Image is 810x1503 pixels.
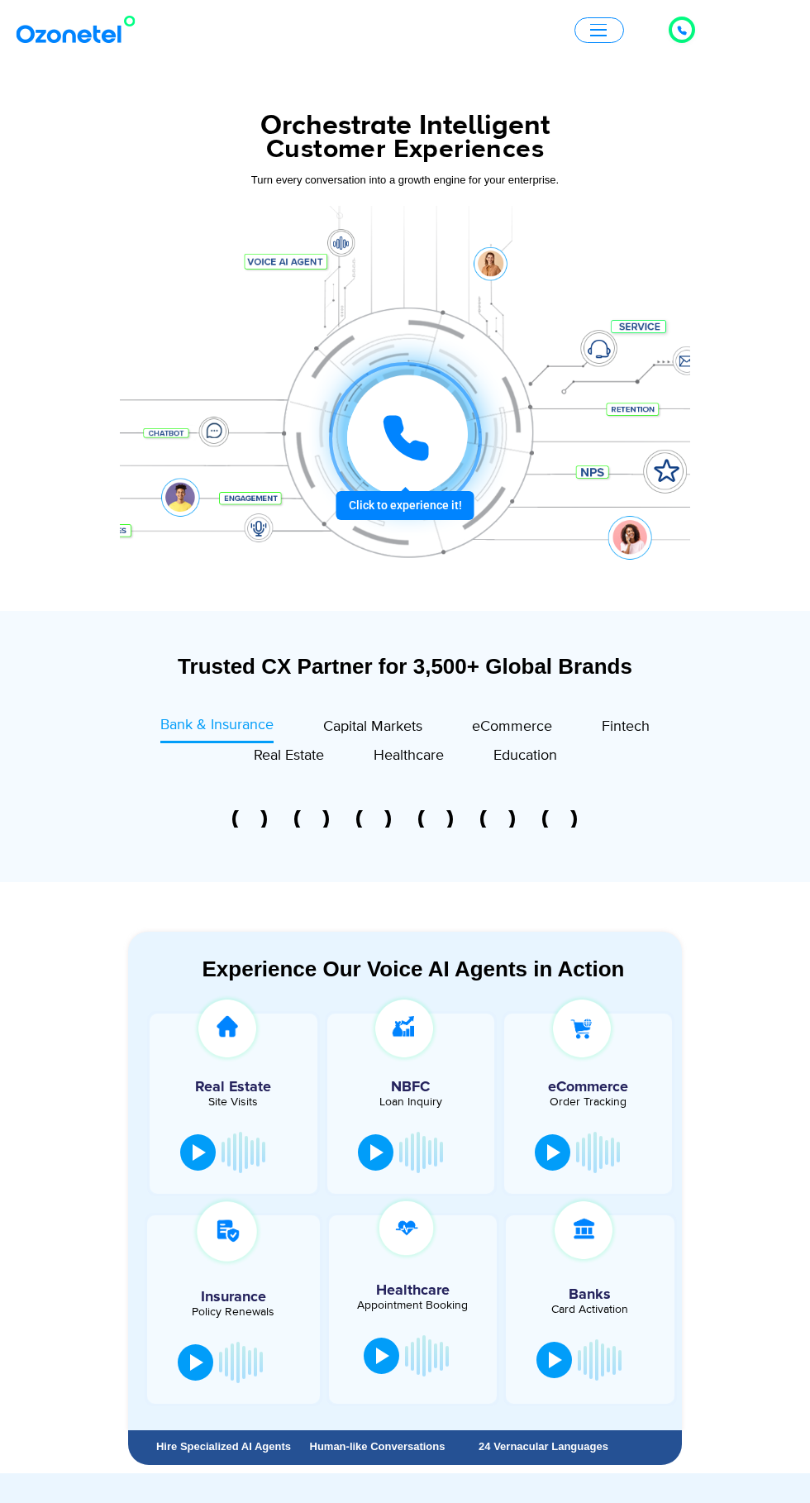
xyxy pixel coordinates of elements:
[219,810,281,828] div: 1 of 6
[512,1096,664,1108] div: Order Tracking
[343,810,405,828] div: 3 of 6
[155,1290,312,1305] h5: Insurance
[160,714,274,743] a: Bank & Insurance
[281,810,343,828] div: 2 of 6
[120,112,690,140] div: Orchestrate Intelligent
[374,743,444,772] a: Healthcare
[336,1096,487,1108] div: Loan Inquiry
[120,130,690,169] div: Customer Experiences
[602,718,650,736] span: Fintech
[514,1304,666,1315] div: Card Activation
[514,1287,666,1302] h5: Banks
[405,810,467,828] div: 4 of 6
[323,714,422,743] a: Capital Markets
[602,714,650,743] a: Fintech
[120,171,690,189] div: Turn every conversation into a growth engine for your enterprise.
[529,810,591,828] div: 6 of 6
[153,1441,294,1452] div: Hire Specialized AI Agents
[493,743,557,772] a: Education
[323,718,422,736] span: Capital Markets
[472,718,552,736] span: eCommerce
[303,1441,452,1452] div: Human-like Conversations
[128,652,682,681] div: Trusted CX Partner for 3,500+ Global Brands
[158,1096,309,1108] div: Site Visits
[145,957,682,982] div: Experience Our Voice AI Agents in Action
[254,743,324,772] a: Real Estate
[469,1441,618,1452] div: 24 Vernacular Languages
[493,747,557,765] span: Education
[472,714,552,743] a: eCommerce
[512,1080,664,1095] h5: eCommerce
[341,1283,485,1298] h5: Healthcare
[336,1080,487,1095] h5: NBFC
[219,810,591,828] div: Image Carousel
[467,810,529,828] div: 5 of 6
[254,747,324,765] span: Real Estate
[158,1080,309,1095] h5: Real Estate
[160,716,274,734] span: Bank & Insurance
[155,1306,312,1318] div: Policy Renewals
[341,1300,485,1311] div: Appointment Booking
[374,747,444,765] span: Healthcare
